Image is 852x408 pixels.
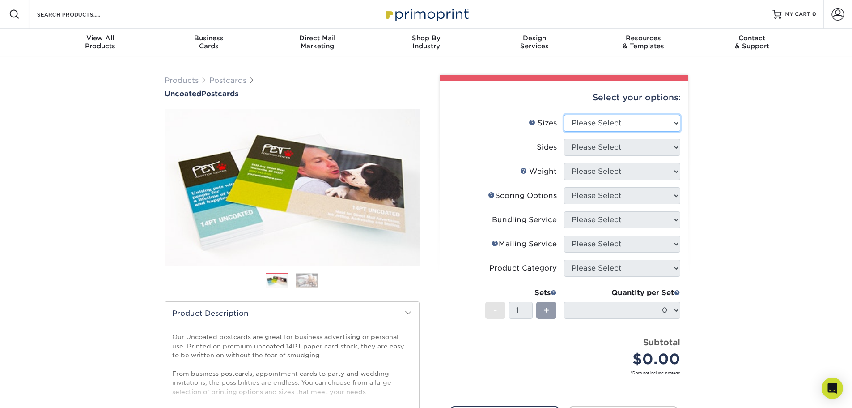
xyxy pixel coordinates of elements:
[296,273,318,287] img: Postcards 02
[372,29,480,57] a: Shop ByIndustry
[263,29,372,57] a: Direct MailMarketing
[266,273,288,288] img: Postcards 01
[447,81,681,115] div: Select your options:
[165,76,199,85] a: Products
[571,348,680,370] div: $0.00
[480,29,589,57] a: DesignServices
[812,11,816,17] span: 0
[165,90,201,98] span: Uncoated
[492,215,557,225] div: Bundling Service
[589,34,698,50] div: & Templates
[209,76,246,85] a: Postcards
[822,378,843,399] div: Open Intercom Messenger
[46,29,155,57] a: View AllProducts
[165,90,420,98] a: UncoatedPostcards
[698,34,806,42] span: Contact
[165,99,420,275] img: Uncoated 01
[488,190,557,201] div: Scoring Options
[564,288,680,298] div: Quantity per Set
[520,166,557,177] div: Weight
[485,288,557,298] div: Sets
[698,29,806,57] a: Contact& Support
[154,34,263,50] div: Cards
[165,302,419,325] h2: Product Description
[263,34,372,42] span: Direct Mail
[454,370,680,375] small: *Does not include postage
[46,34,155,42] span: View All
[493,304,497,317] span: -
[165,90,420,98] h1: Postcards
[543,304,549,317] span: +
[480,34,589,50] div: Services
[154,34,263,42] span: Business
[2,381,76,405] iframe: Google Customer Reviews
[489,263,557,274] div: Product Category
[154,29,263,57] a: BusinessCards
[480,34,589,42] span: Design
[785,11,810,18] span: MY CART
[492,239,557,249] div: Mailing Service
[372,34,480,50] div: Industry
[589,29,698,57] a: Resources& Templates
[589,34,698,42] span: Resources
[372,34,480,42] span: Shop By
[263,34,372,50] div: Marketing
[643,337,680,347] strong: Subtotal
[381,4,471,24] img: Primoprint
[698,34,806,50] div: & Support
[36,9,123,20] input: SEARCH PRODUCTS.....
[529,118,557,129] div: Sizes
[46,34,155,50] div: Products
[537,142,557,153] div: Sides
